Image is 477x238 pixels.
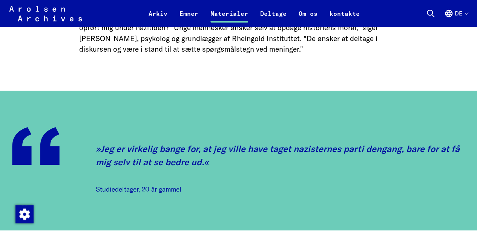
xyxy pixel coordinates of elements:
[149,10,167,17] font: Arkiv
[330,10,360,17] font: kontakte
[444,9,468,27] button: Tysk, sprogvalg
[173,9,204,27] a: Emner
[179,10,198,17] font: Emner
[299,10,317,17] font: Om os
[210,10,248,17] font: Materialer
[260,10,287,17] font: Deltage
[96,185,181,193] font: Studiedeltager, 20 år gammel
[143,9,173,27] a: Arkiv
[455,10,462,17] font: de
[15,205,34,223] img: Ændring af samtykke
[324,9,366,27] a: kontakte
[15,205,33,223] div: Ændring af samtykke
[96,143,459,167] font: Jeg er virkelig bange for, at jeg ville have taget nazisternes parti dengang, bare for at få mig ...
[254,9,293,27] a: Deltage
[293,9,324,27] a: Om os
[79,2,398,54] font: De ønsker at sætte sig i offerets sted og have empati med uretfærdigheden, men også at udforske o...
[204,9,254,27] a: Materialer
[143,5,366,23] nav: Primær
